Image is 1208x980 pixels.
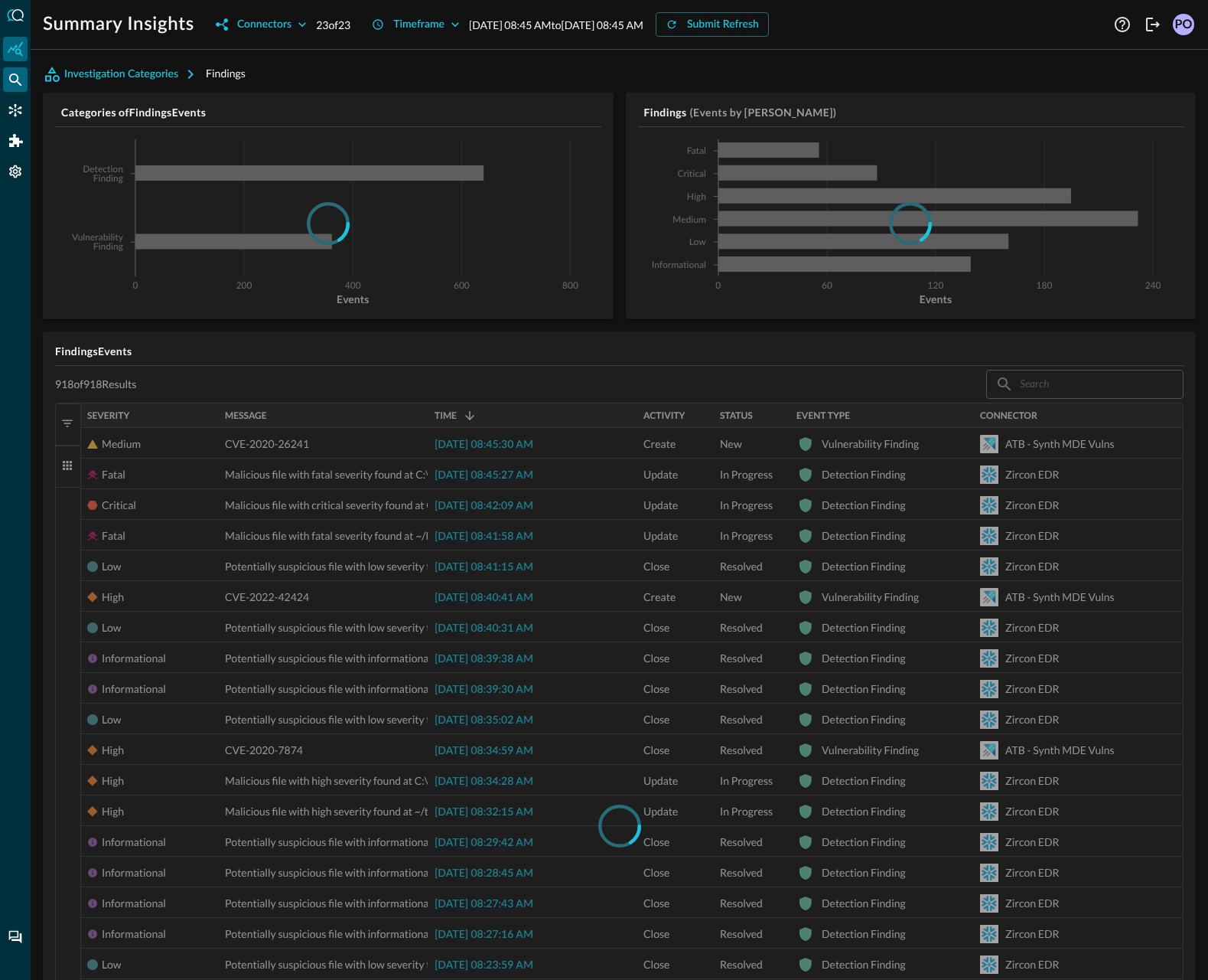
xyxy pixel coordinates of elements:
div: Connectors [3,98,28,122]
button: Connectors [207,12,316,37]
p: 918 of 918 Results [55,377,136,391]
h1: Summary Insights [43,12,194,37]
button: Logout [1141,12,1165,37]
h5: Categories of Findings Events [61,105,601,120]
p: 23 of 23 [316,17,350,33]
div: Federated Search [3,67,28,92]
input: Search [1020,370,1148,398]
h5: Findings [644,105,687,120]
div: Connectors [237,15,291,34]
button: Investigation Categories [43,62,206,87]
div: Timeframe [393,15,444,34]
div: Summary Insights [3,37,28,61]
button: Help [1110,12,1135,37]
span: Findings [206,67,246,80]
h5: Findings Events [55,344,1184,359]
div: PO [1173,14,1194,35]
div: Chat [3,925,28,949]
div: Settings [3,159,28,184]
div: Submit Refresh [687,15,759,34]
button: Timeframe [363,12,469,37]
p: [DATE] 08:45 AM to [DATE] 08:45 AM [469,17,643,33]
div: Addons [4,129,28,153]
button: Submit Refresh [656,12,769,37]
h5: (Events by [PERSON_NAME]) [689,105,836,120]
